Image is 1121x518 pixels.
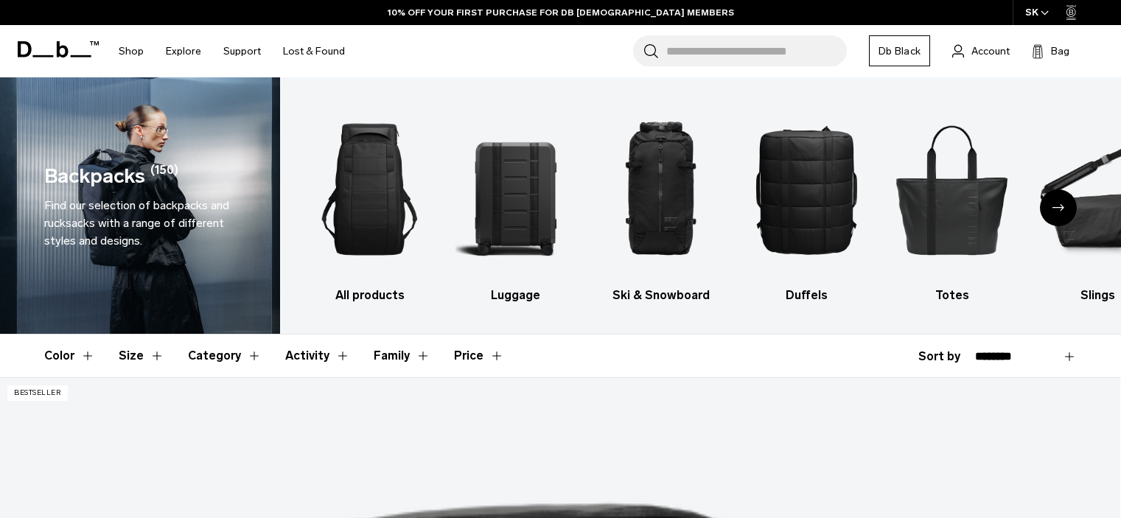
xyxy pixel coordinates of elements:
a: Support [223,25,261,77]
li: 5 / 10 [893,99,1013,304]
a: 10% OFF YOUR FIRST PURCHASE FOR DB [DEMOGRAPHIC_DATA] MEMBERS [388,6,734,19]
h3: Duffels [747,287,867,304]
h3: Totes [893,287,1013,304]
img: Db [310,99,430,279]
a: Explore [166,25,201,77]
a: Db Duffels [747,99,867,304]
li: 4 / 10 [747,99,867,304]
img: Db [893,99,1013,279]
span: Bag [1051,43,1069,59]
span: Find our selection of backpacks and rucksacks with a range of different styles and designs. [44,198,229,248]
p: Bestseller [7,385,68,401]
a: Db Totes [893,99,1013,304]
h3: All products [310,287,430,304]
li: 1 / 10 [310,99,430,304]
button: Toggle Filter [188,335,262,377]
li: 2 / 10 [455,99,576,304]
h1: Backpacks [44,161,145,192]
a: Db All products [310,99,430,304]
button: Toggle Price [454,335,504,377]
img: Db [601,99,721,279]
span: Account [971,43,1010,59]
button: Toggle Filter [119,335,164,377]
a: Db Luggage [455,99,576,304]
a: Db Black [869,35,930,66]
img: Db [747,99,867,279]
button: Bag [1032,42,1069,60]
img: Db [455,99,576,279]
li: 3 / 10 [601,99,721,304]
div: Next slide [1040,189,1077,226]
h3: Ski & Snowboard [601,287,721,304]
a: Shop [119,25,144,77]
a: Lost & Found [283,25,345,77]
button: Toggle Filter [285,335,350,377]
button: Toggle Filter [374,335,430,377]
button: Toggle Filter [44,335,95,377]
nav: Main Navigation [108,25,356,77]
span: (150) [150,161,178,192]
a: Db Ski & Snowboard [601,99,721,304]
h3: Luggage [455,287,576,304]
a: Account [952,42,1010,60]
